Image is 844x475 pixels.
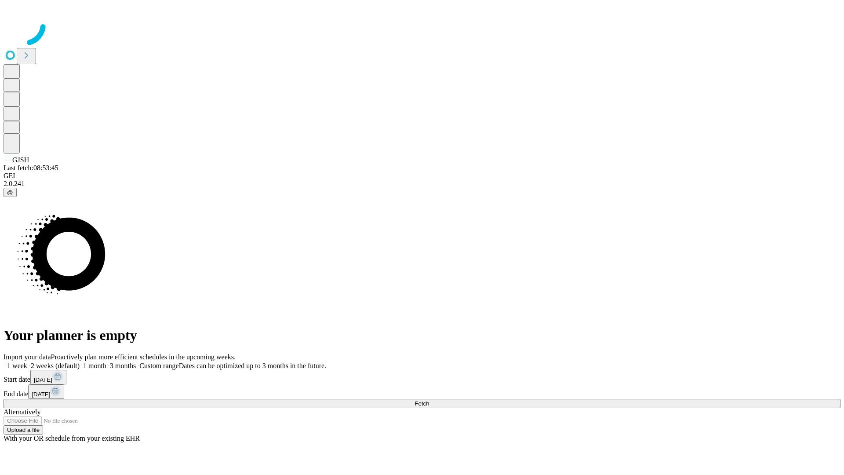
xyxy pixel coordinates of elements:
[4,425,43,435] button: Upload a file
[4,327,840,343] h1: Your planner is empty
[4,435,140,442] span: With your OR schedule from your existing EHR
[415,400,429,407] span: Fetch
[179,362,326,369] span: Dates can be optimized up to 3 months in the future.
[32,391,50,398] span: [DATE]
[4,164,58,172] span: Last fetch: 08:53:45
[4,384,840,399] div: End date
[28,384,64,399] button: [DATE]
[7,362,27,369] span: 1 week
[110,362,136,369] span: 3 months
[4,353,51,361] span: Import your data
[83,362,106,369] span: 1 month
[4,408,40,416] span: Alternatively
[34,376,52,383] span: [DATE]
[31,362,80,369] span: 2 weeks (default)
[51,353,236,361] span: Proactively plan more efficient schedules in the upcoming weeks.
[7,189,13,196] span: @
[4,180,840,188] div: 2.0.241
[4,188,17,197] button: @
[139,362,178,369] span: Custom range
[30,370,66,384] button: [DATE]
[12,156,29,164] span: GJSH
[4,399,840,408] button: Fetch
[4,370,840,384] div: Start date
[4,172,840,180] div: GEI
